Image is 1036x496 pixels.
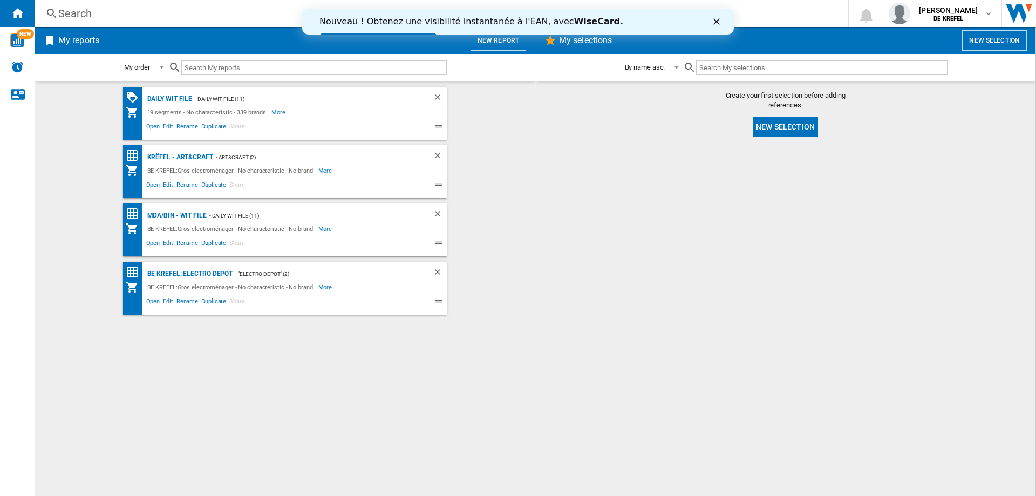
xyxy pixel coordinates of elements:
[200,180,228,193] span: Duplicate
[228,121,247,134] span: Share
[145,180,162,193] span: Open
[161,180,175,193] span: Edit
[753,117,818,137] button: New selection
[625,63,665,71] div: By name asc.
[145,281,318,294] div: BE KREFEL:Gros electroménager - No characteristic - No brand
[192,92,411,106] div: - Daily WIT file (11)
[145,106,272,119] div: 19 segments - No characteristic - 339 brands
[10,33,24,47] img: wise-card.svg
[433,209,447,222] div: Delete
[207,209,411,222] div: - Daily WIT file (11)
[696,60,947,75] input: Search My selections
[56,30,101,51] h2: My reports
[126,91,145,104] div: PROMOTIONS Matrix
[433,151,447,164] div: Delete
[145,222,318,235] div: BE KREFEL:Gros electroménager - No characteristic - No brand
[933,15,963,22] b: BE KREFEL
[126,149,145,162] div: Price Matrix
[145,209,207,222] div: MDA/BIN - WIT file
[200,296,228,309] span: Duplicate
[126,164,145,177] div: My Assortment
[233,267,411,281] div: - "Electro depot" (2)
[126,266,145,279] div: Price Matrix
[318,222,334,235] span: More
[471,30,526,51] button: New report
[58,6,820,21] div: Search
[181,60,447,75] input: Search My reports
[145,267,233,281] div: BE KREFEL: Electro depot
[17,24,135,37] a: Essayez dès maintenant !
[228,296,247,309] span: Share
[889,3,910,24] img: profile.jpg
[318,164,334,177] span: More
[175,121,200,134] span: Rename
[433,267,447,281] div: Delete
[411,10,422,16] div: Close
[271,106,287,119] span: More
[126,222,145,235] div: My Assortment
[145,121,162,134] span: Open
[228,180,247,193] span: Share
[126,281,145,294] div: My Assortment
[145,92,193,106] div: Daily WIT file
[710,91,861,110] span: Create your first selection before adding references.
[161,238,175,251] span: Edit
[302,9,734,35] iframe: Intercom live chat banner
[200,238,228,251] span: Duplicate
[228,238,247,251] span: Share
[161,121,175,134] span: Edit
[175,180,200,193] span: Rename
[11,60,24,73] img: alerts-logo.svg
[200,121,228,134] span: Duplicate
[145,164,318,177] div: BE KREFEL:Gros electroménager - No characteristic - No brand
[126,106,145,119] div: My Assortment
[318,281,334,294] span: More
[962,30,1027,51] button: New selection
[145,151,213,164] div: Krëfel - Art&Craft
[17,29,34,39] span: NEW
[175,238,200,251] span: Rename
[161,296,175,309] span: Edit
[126,207,145,221] div: Price Matrix
[213,151,411,164] div: - Art&Craft (2)
[175,296,200,309] span: Rename
[145,238,162,251] span: Open
[557,30,614,51] h2: My selections
[145,296,162,309] span: Open
[433,92,447,106] div: Delete
[124,63,150,71] div: My order
[919,5,978,16] span: [PERSON_NAME]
